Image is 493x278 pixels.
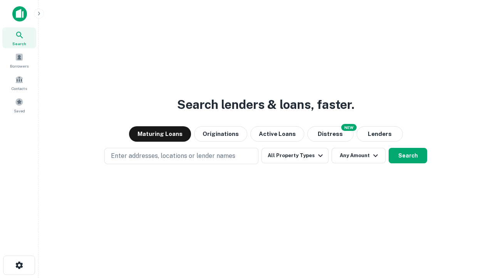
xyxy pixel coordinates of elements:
[111,151,235,161] p: Enter addresses, locations or lender names
[177,95,354,114] h3: Search lenders & loans, faster.
[2,50,36,71] a: Borrowers
[104,148,258,164] button: Enter addresses, locations or lender names
[307,126,354,142] button: Search distressed loans with lien and other non-mortgage details.
[129,126,191,142] button: Maturing Loans
[2,72,36,93] a: Contacts
[2,27,36,48] a: Search
[12,41,26,47] span: Search
[262,148,329,163] button: All Property Types
[332,148,386,163] button: Any Amount
[12,6,27,22] img: capitalize-icon.png
[454,216,493,253] iframe: Chat Widget
[250,126,304,142] button: Active Loans
[357,126,403,142] button: Lenders
[389,148,427,163] button: Search
[194,126,247,142] button: Originations
[14,108,25,114] span: Saved
[12,85,27,92] span: Contacts
[10,63,29,69] span: Borrowers
[2,95,36,115] a: Saved
[341,124,357,131] div: NEW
